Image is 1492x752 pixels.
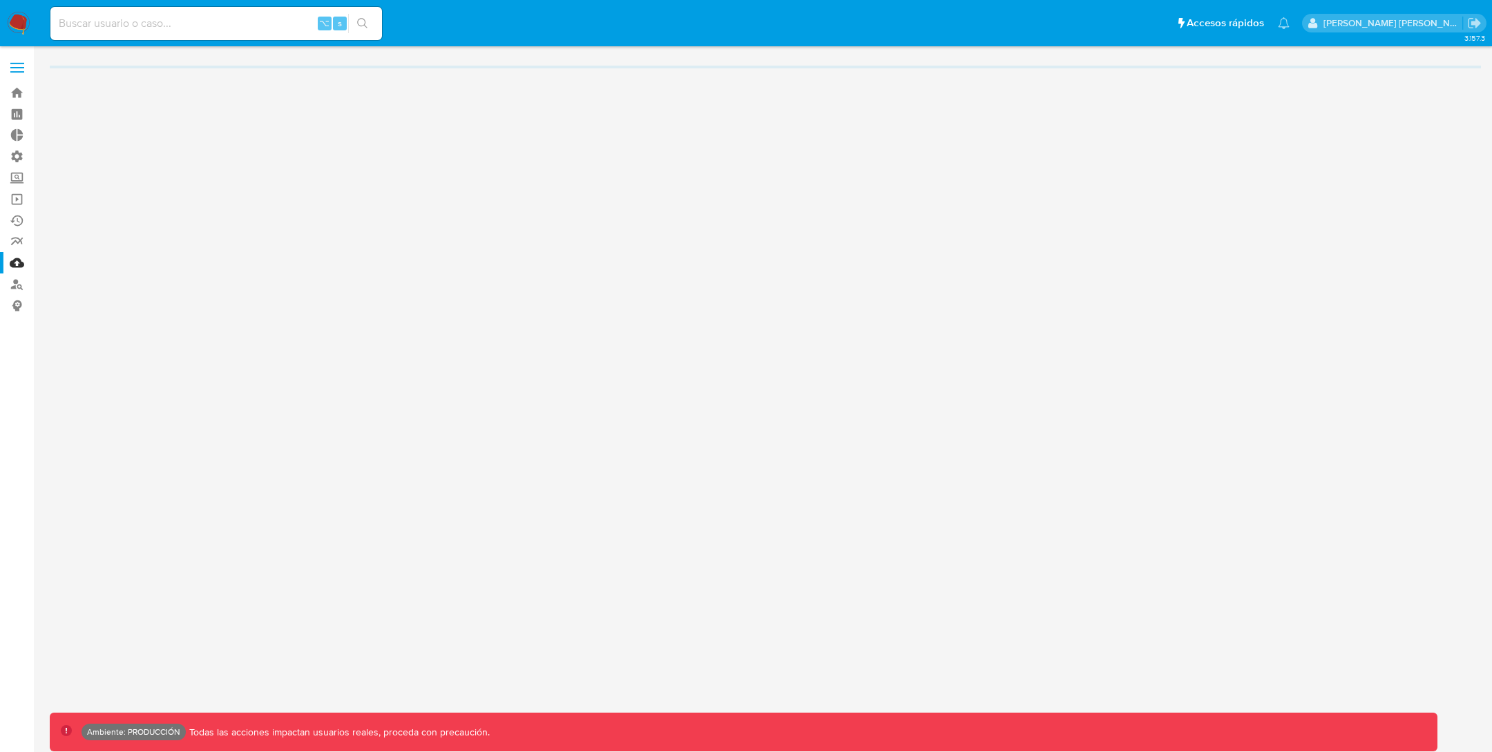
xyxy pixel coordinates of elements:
p: stella.andriano@mercadolibre.com [1323,17,1463,30]
a: Salir [1467,16,1482,30]
span: ⌥ [319,17,329,30]
span: Accesos rápidos [1187,16,1264,30]
span: s [338,17,342,30]
p: Ambiente: PRODUCCIÓN [87,729,180,735]
button: search-icon [348,14,376,33]
a: Notificaciones [1278,17,1290,29]
p: Todas las acciones impactan usuarios reales, proceda con precaución. [186,726,490,739]
input: Buscar usuario o caso... [50,15,382,32]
